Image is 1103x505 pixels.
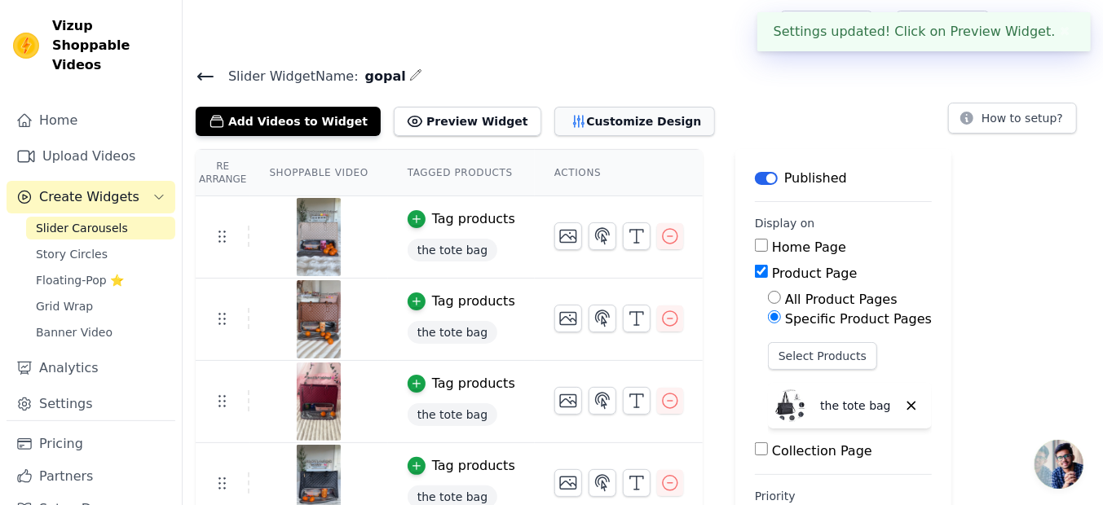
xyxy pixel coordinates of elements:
[36,272,124,288] span: Floating-Pop ⭐
[948,103,1077,134] button: How to setup?
[26,217,175,239] a: Slider Carousels
[785,292,898,307] label: All Product Pages
[7,352,175,384] a: Analytics
[896,11,990,42] a: Book Demo
[784,169,847,188] p: Published
[768,342,877,370] button: Select Products
[432,209,515,229] div: Tag products
[359,67,406,86] span: gopal
[432,292,515,311] div: Tag products
[785,311,932,327] label: Specific Product Pages
[196,107,381,136] button: Add Videos to Widget
[408,374,515,393] button: Tag products
[36,246,108,262] span: Story Circles
[26,295,175,318] a: Grid Wrap
[774,389,807,422] img: the tote bag
[554,469,582,497] button: Change Thumbnail
[432,456,515,476] div: Tag products
[535,150,703,196] th: Actions
[388,150,535,196] th: Tagged Products
[1056,22,1074,42] button: Close
[409,65,422,87] div: Edit Name
[26,269,175,292] a: Floating-Pop ⭐
[554,107,715,136] button: Customize Design
[898,392,925,419] button: Delete widget
[7,181,175,213] button: Create Widgets
[408,292,515,311] button: Tag products
[757,12,1091,51] div: Settings updated! Click on Preview Widget.
[215,67,359,86] span: Slider Widget Name:
[7,460,175,493] a: Partners
[408,321,497,344] span: the tote bag
[1035,440,1083,489] a: Open chat
[36,298,93,314] span: Grid Wrap
[36,324,113,340] span: Banner Video
[7,140,175,173] a: Upload Videos
[394,107,540,136] button: Preview Widget
[1029,11,1090,41] p: tote bag
[554,387,582,415] button: Change Thumbnail
[196,150,249,196] th: Re Arrange
[408,456,515,476] button: Tag products
[7,388,175,420] a: Settings
[52,16,169,75] span: Vizup Shoppable Videos
[820,397,890,414] p: the tote bag
[755,215,815,231] legend: Display on
[772,443,872,459] label: Collection Page
[26,321,175,344] a: Banner Video
[296,280,342,358] img: vizup-images-927f.png
[1003,11,1090,41] button: T tote bag
[948,114,1077,130] a: How to setup?
[432,374,515,393] div: Tag products
[772,266,858,281] label: Product Page
[296,198,342,276] img: vizup-images-881c.png
[755,488,932,504] label: Priority
[13,33,39,59] img: Vizup
[249,150,387,196] th: Shoppable Video
[39,187,139,207] span: Create Widgets
[554,222,582,250] button: Change Thumbnail
[7,104,175,137] a: Home
[408,239,497,261] span: the tote bag
[780,11,872,42] a: Help Setup
[296,362,342,441] img: vizup-images-bf58.png
[36,220,128,236] span: Slider Carousels
[408,403,497,426] span: the tote bag
[408,209,515,229] button: Tag products
[7,428,175,460] a: Pricing
[554,305,582,332] button: Change Thumbnail
[772,239,846,255] label: Home Page
[26,243,175,266] a: Story Circles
